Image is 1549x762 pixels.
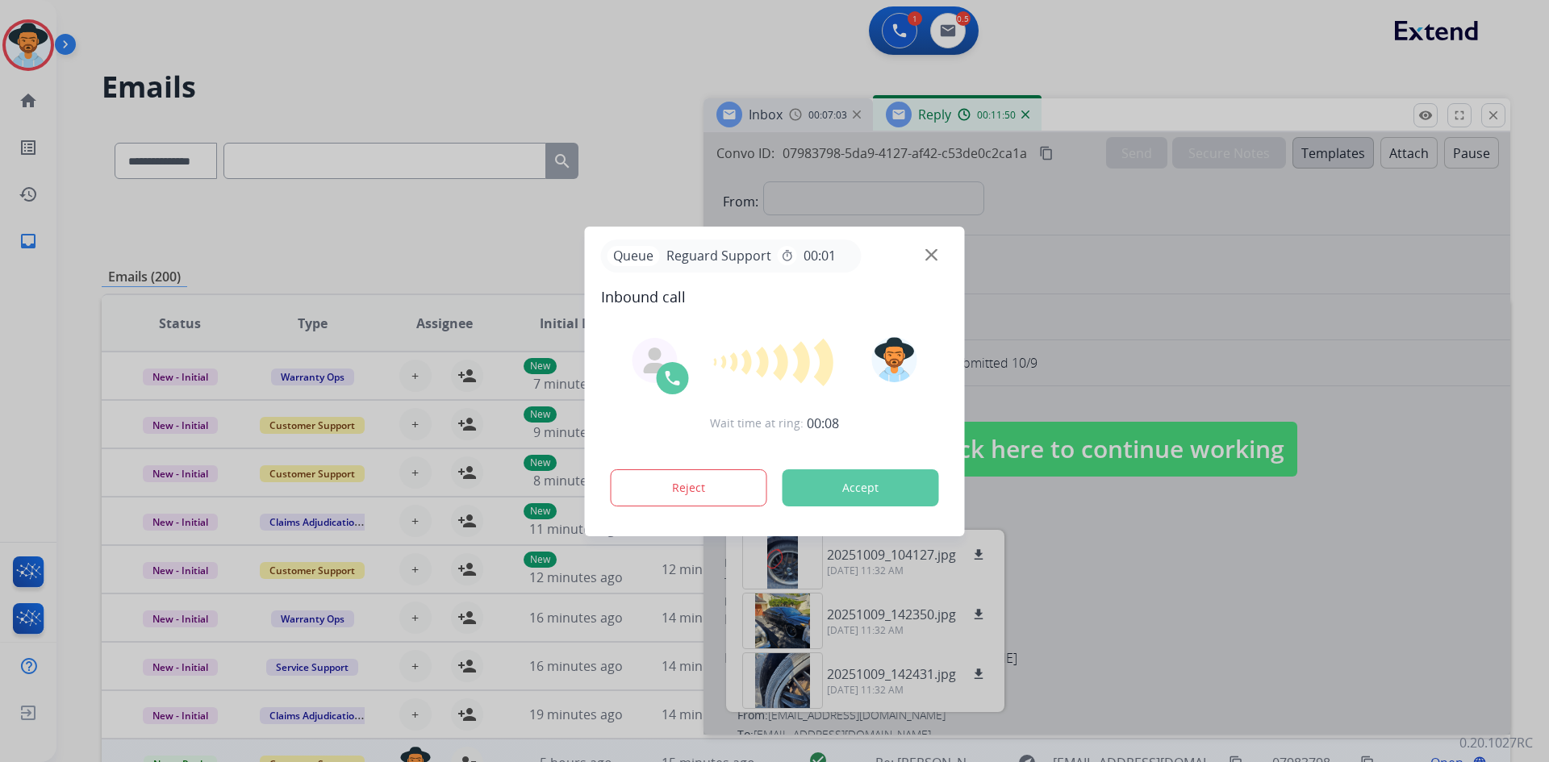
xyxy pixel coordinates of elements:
[783,469,939,506] button: Accept
[601,285,949,308] span: Inbound call
[925,248,937,260] img: close-button
[660,246,778,265] span: Reguard Support
[1459,733,1533,752] p: 0.20.1027RC
[871,337,916,382] img: avatar
[710,415,804,431] span: Wait time at ring:
[663,369,683,388] img: call-icon
[642,348,668,373] img: agent-avatar
[611,469,767,506] button: Reject
[804,246,836,265] span: 00:01
[607,246,660,266] p: Queue
[781,249,794,262] mat-icon: timer
[807,414,839,433] span: 00:08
